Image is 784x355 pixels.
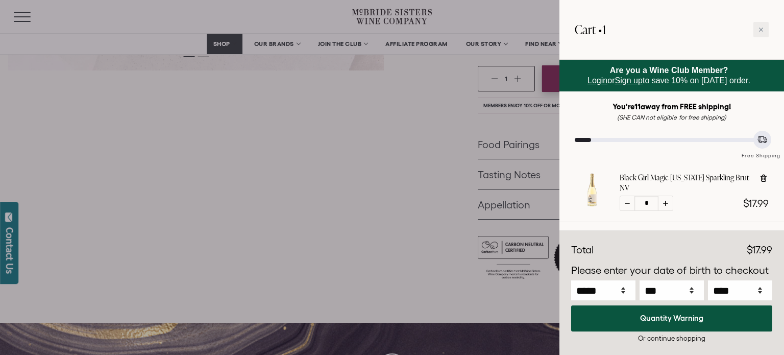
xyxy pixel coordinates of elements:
[743,198,769,209] span: $17.99
[575,15,606,44] h2: Cart •
[612,102,731,111] strong: You're away from FREE shipping!
[571,305,772,332] button: Quantity Warning
[617,114,726,121] em: (SHE CAN not eligible for free shipping)
[615,76,643,85] a: Sign up
[571,243,594,258] div: Total
[587,66,750,85] span: or to save 10% on [DATE] order.
[571,263,772,278] p: Please enter your date of birth to checkout
[610,66,728,75] strong: Are you a Wine Club Member?
[602,21,606,38] span: 1
[747,244,772,255] span: $17.99
[575,198,609,209] a: Black Girl Magic California Sparkling Brut NV
[738,142,784,160] div: Free Shipping
[571,334,772,343] div: Or continue shopping
[620,173,751,193] a: Black Girl Magic [US_STATE] Sparkling Brut NV
[587,76,607,85] a: Login
[634,102,641,111] span: 11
